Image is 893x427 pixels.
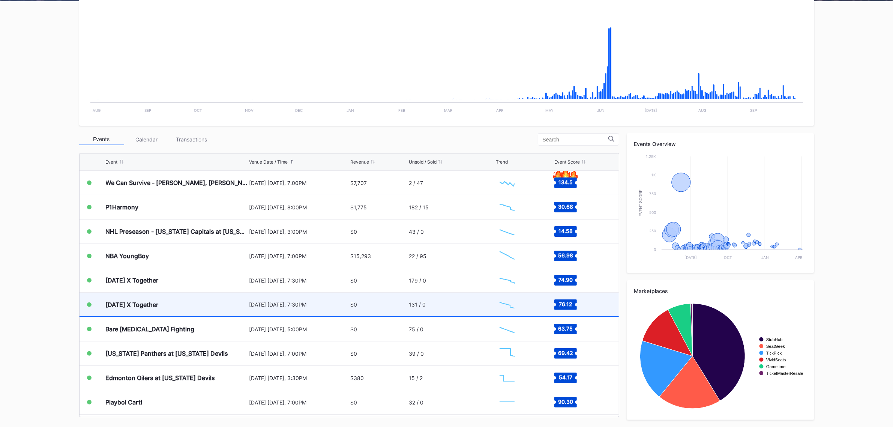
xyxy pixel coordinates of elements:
[249,277,349,284] div: [DATE] [DATE], 7:30PM
[106,277,159,284] div: [DATE] X Together
[249,180,349,186] div: [DATE] [DATE], 7:00PM
[106,301,159,308] div: [DATE] X Together
[249,159,288,165] div: Venue Date / Time
[558,350,573,356] text: 69.42
[350,350,357,357] div: $0
[106,252,149,260] div: NBA YoungBoy
[249,301,349,308] div: [DATE] [DATE], 7:30PM
[350,253,371,259] div: $15,293
[496,247,518,265] svg: Chart title
[249,253,349,259] div: [DATE] [DATE], 7:00PM
[79,134,124,145] div: Events
[106,350,228,357] div: [US_STATE] Panthers at [US_STATE] Devils
[409,180,423,186] div: 2 / 47
[409,301,426,308] div: 131 / 0
[350,159,369,165] div: Revenue
[545,108,554,113] text: May
[496,222,518,241] svg: Chart title
[249,326,349,332] div: [DATE] [DATE], 5:00PM
[409,350,424,357] div: 39 / 0
[724,255,732,260] text: Oct
[249,229,349,235] div: [DATE] [DATE], 3:00PM
[409,399,423,406] div: 32 / 0
[87,6,807,118] svg: Chart title
[649,210,656,215] text: 500
[644,108,657,113] text: [DATE]
[106,228,248,235] div: NHL Preseason - [US_STATE] Capitals at [US_STATE] Devils (Split Squad)
[766,351,782,355] text: TickPick
[106,203,139,211] div: P1Harmony
[646,154,656,159] text: 1.25k
[496,295,518,314] svg: Chart title
[496,198,518,217] svg: Chart title
[398,108,405,113] text: Feb
[350,301,357,308] div: $0
[350,204,367,210] div: $1,775
[496,159,508,165] div: Trend
[761,255,768,260] text: Jan
[558,179,573,185] text: 134.5
[766,358,786,362] text: VividSeats
[249,204,349,210] div: [DATE] [DATE], 8:00PM
[496,108,504,113] text: Apr
[496,344,518,363] svg: Chart title
[169,134,214,145] div: Transactions
[409,253,426,259] div: 22 / 95
[295,108,303,113] text: Dec
[409,277,426,284] div: 179 / 0
[409,375,423,381] div: 15 / 2
[350,326,357,332] div: $0
[409,159,437,165] div: Unsold / Sold
[766,371,803,376] text: TicketMasterResale
[651,173,656,177] text: 1k
[106,159,118,165] div: Event
[558,228,573,234] text: 14.58
[766,364,786,369] text: Gametime
[766,344,785,349] text: SeatGeek
[634,300,807,412] svg: Chart title
[559,374,572,380] text: 54.17
[654,247,656,252] text: 0
[698,108,706,113] text: Aug
[634,141,807,147] div: Events Overview
[496,320,518,338] svg: Chart title
[249,350,349,357] div: [DATE] [DATE], 7:00PM
[347,108,354,113] text: Jan
[106,325,195,333] div: Bare [MEDICAL_DATA] Fighting
[350,375,364,381] div: $380
[245,108,253,113] text: Nov
[496,271,518,290] svg: Chart title
[558,325,573,332] text: 63.75
[409,326,423,332] div: 75 / 0
[92,108,100,113] text: Aug
[496,173,518,192] svg: Chart title
[766,337,783,342] text: StubHub
[444,108,453,113] text: Mar
[106,398,143,406] div: Playboi Carti
[194,108,201,113] text: Oct
[639,189,643,217] text: Event Score
[249,375,349,381] div: [DATE] [DATE], 3:30PM
[597,108,605,113] text: Jun
[124,134,169,145] div: Calendar
[750,108,757,113] text: Sep
[350,277,357,284] div: $0
[558,203,573,210] text: 30.68
[649,229,656,233] text: 250
[350,229,357,235] div: $0
[634,153,807,265] svg: Chart title
[350,399,357,406] div: $0
[106,179,248,186] div: We Can Survive - [PERSON_NAME], [PERSON_NAME], [PERSON_NAME], Goo Goo Dolls
[649,191,656,196] text: 750
[249,399,349,406] div: [DATE] [DATE], 7:00PM
[106,374,215,382] div: Edmonton Oilers at [US_STATE] Devils
[409,204,429,210] div: 182 / 15
[350,180,367,186] div: $7,707
[554,159,580,165] div: Event Score
[684,255,696,260] text: [DATE]
[795,255,803,260] text: Apr
[543,137,608,143] input: Search
[634,288,807,294] div: Marketplaces
[409,229,424,235] div: 43 / 0
[496,393,518,412] svg: Chart title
